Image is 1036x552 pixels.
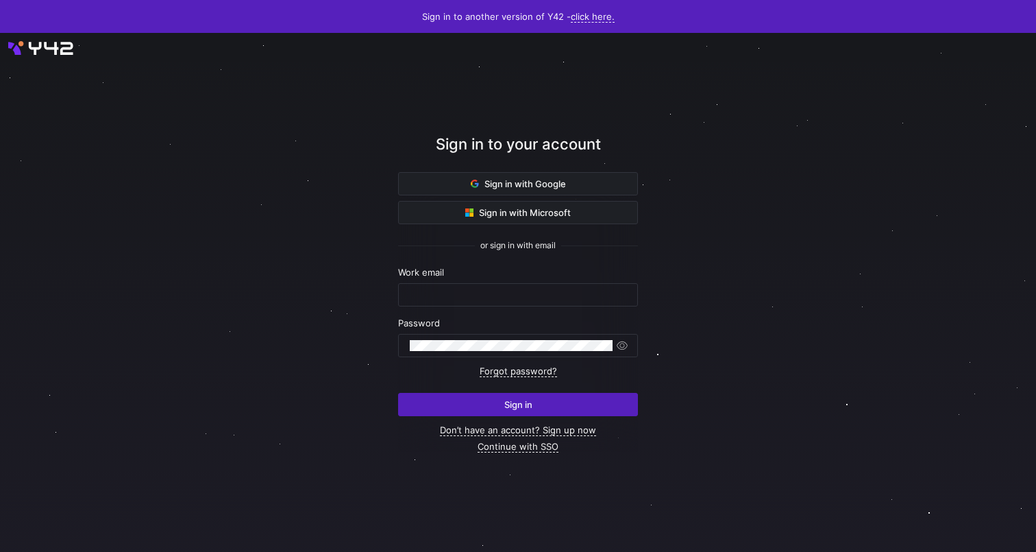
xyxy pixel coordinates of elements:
[478,441,558,453] a: Continue with SSO
[398,317,440,328] span: Password
[480,241,556,250] span: or sign in with email
[471,178,566,189] span: Sign in with Google
[480,365,557,377] a: Forgot password?
[571,11,615,23] a: click here.
[465,207,571,218] span: Sign in with Microsoft
[398,393,638,416] button: Sign in
[398,201,638,224] button: Sign in with Microsoft
[398,133,638,172] div: Sign in to your account
[398,267,444,278] span: Work email
[504,399,532,410] span: Sign in
[398,172,638,195] button: Sign in with Google
[440,424,596,436] a: Don’t have an account? Sign up now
